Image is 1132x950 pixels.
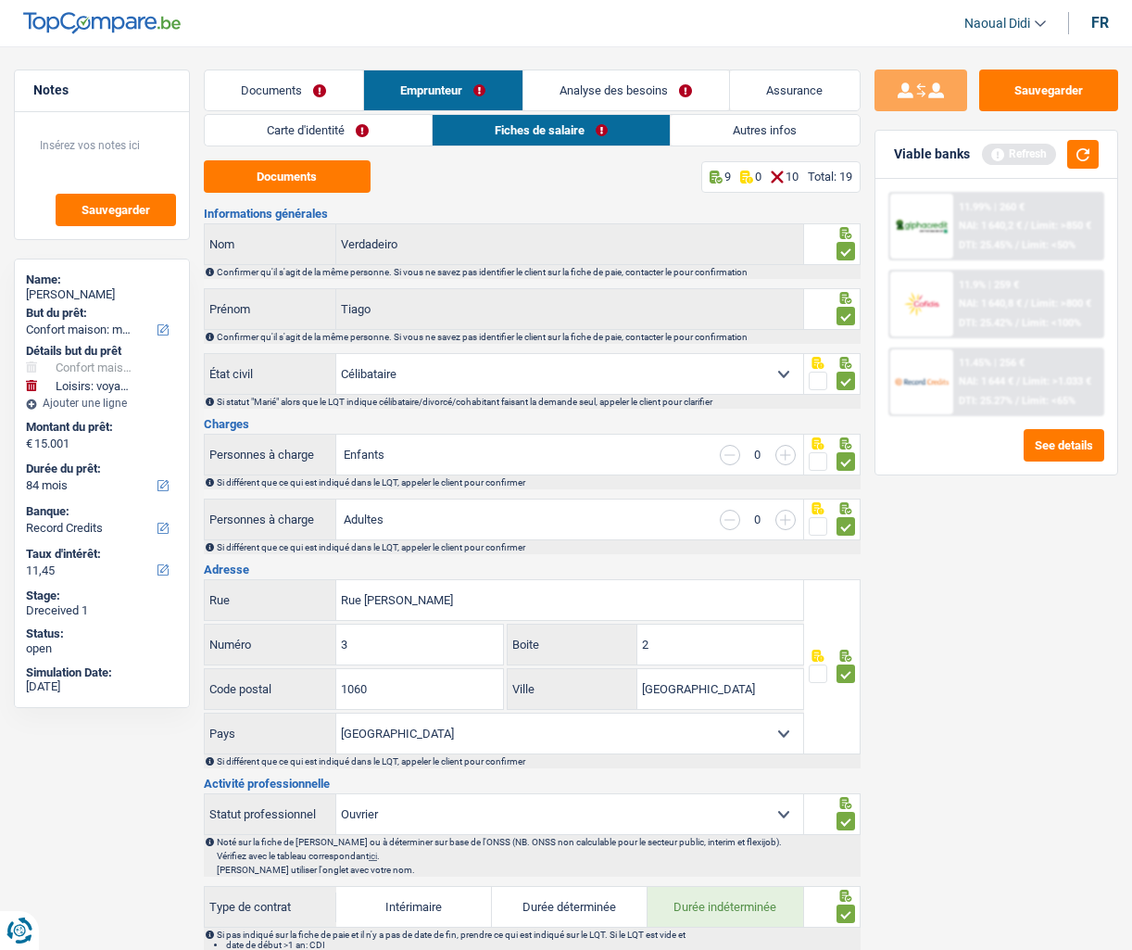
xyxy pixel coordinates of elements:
span: / [1025,298,1028,310]
label: Taux d'intérêt: [26,547,174,562]
button: Sauvegarder [56,194,176,226]
label: Prénom [205,289,336,329]
label: Nom [205,224,336,264]
label: Pays [205,714,336,754]
p: 10 [786,170,799,184]
label: Durée déterminée [492,887,648,927]
div: 11.9% | 259 € [959,279,1019,291]
span: DTI: 25.27% [959,395,1013,407]
p: Noté sur la fiche de [PERSON_NAME] ou à déterminer sur base de l'ONSS (NB. ONSS non calculable po... [217,837,859,847]
label: Durée indéterminée [648,887,803,927]
button: See details [1024,429,1104,462]
label: Personnes à charge [205,435,336,475]
label: But du prêt: [26,306,174,321]
p: [PERSON_NAME] utiliser l'onglet avec votre nom. [217,865,859,875]
span: NAI: 1 640,2 € [959,220,1022,232]
span: / [1015,239,1019,251]
a: Autres infos [671,115,860,146]
div: Refresh [982,144,1056,164]
label: Intérimaire [336,887,492,927]
label: Montant du prêt: [26,420,174,435]
span: Limit: >850 € [1031,220,1091,232]
span: NAI: 1 640,8 € [959,298,1022,310]
div: 0 [749,449,766,461]
h3: Informations générales [204,208,861,220]
button: Sauvegarder [979,70,1118,111]
a: Naoual Didi [950,8,1046,39]
h3: Adresse [204,564,861,576]
span: Sauvegarder [82,204,150,216]
span: DTI: 25.42% [959,317,1013,329]
span: Limit: <100% [1022,317,1081,329]
div: Stage: [26,589,178,603]
div: Si différent que ce qui est indiqué dans le LQT, appeler le client pour confirmer [217,477,859,488]
label: État civil [205,354,336,394]
div: Si statut "Marié" alors que le LQT indique célibataire/divorcé/cohabitant faisant la demande seul... [217,397,859,407]
div: Confirmer qu'il s'agit de la même personne. Si vous ne savez pas identifier le client sur la fich... [217,267,859,277]
img: TopCompare Logo [23,12,181,34]
label: Personnes à charge [205,500,336,539]
span: € [26,437,32,451]
img: Cofidis [895,290,950,317]
span: NAI: 1 644 € [959,375,1013,387]
a: ici [369,851,377,861]
div: fr [1091,14,1109,32]
label: Boite [508,625,637,665]
h3: Charges [204,418,861,430]
li: date de début >1 an: CDI [226,940,859,950]
a: Analyse des besoins [523,70,729,110]
div: Détails but du prêt [26,344,178,359]
button: Documents [204,160,371,193]
label: Adultes [344,513,384,526]
div: Name: [26,272,178,287]
div: Dreceived 1 [26,603,178,618]
div: Status: [26,627,178,641]
div: Confirmer qu'il s'agit de la même personne. Si vous ne savez pas identifier le client sur la fich... [217,332,859,342]
span: Naoual Didi [964,16,1030,32]
img: AlphaCredit [895,218,950,234]
div: [PERSON_NAME] [26,287,178,302]
div: 0 [749,513,766,526]
label: Ville [508,669,637,709]
span: Limit: >1.033 € [1023,375,1091,387]
img: Record Credits [895,368,950,395]
div: Si différent que ce qui est indiqué dans le LQT, appeler le client pour confirmer [217,542,859,552]
div: 11.45% | 256 € [959,357,1025,369]
span: / [1025,220,1028,232]
label: Banque: [26,504,174,519]
h5: Notes [33,82,170,98]
div: [DATE] [26,679,178,694]
a: Documents [205,70,363,110]
label: Rue [205,580,336,620]
div: Viable banks [894,146,970,162]
p: 9 [724,170,731,184]
div: 11.99% | 260 € [959,201,1025,213]
label: Durée du prêt: [26,462,174,476]
div: Ajouter une ligne [26,397,178,410]
div: Simulation Date: [26,665,178,680]
label: Type de contrat [205,893,336,922]
span: Limit: <50% [1022,239,1075,251]
p: Vérifiez avec le tableau correspondant . [217,851,859,861]
span: / [1015,395,1019,407]
label: Code postal [205,669,336,709]
div: Si différent que ce qui est indiqué dans le LQT, appeler le client pour confirmer [217,756,859,766]
label: Statut professionnel [205,794,336,834]
a: Assurance [730,70,860,110]
span: / [1015,317,1019,329]
label: Enfants [344,449,384,461]
a: Fiches de salaire [433,115,671,146]
span: Limit: >800 € [1031,298,1091,310]
a: Carte d'identité [205,115,432,146]
a: Emprunteur [364,70,522,110]
div: Total: 19 [808,170,852,184]
h3: Activité professionnelle [204,778,861,790]
p: 0 [755,170,761,184]
span: DTI: 25.45% [959,239,1013,251]
label: Numéro [205,625,336,665]
span: / [1016,375,1020,387]
div: open [26,641,178,656]
span: Limit: <65% [1022,395,1075,407]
